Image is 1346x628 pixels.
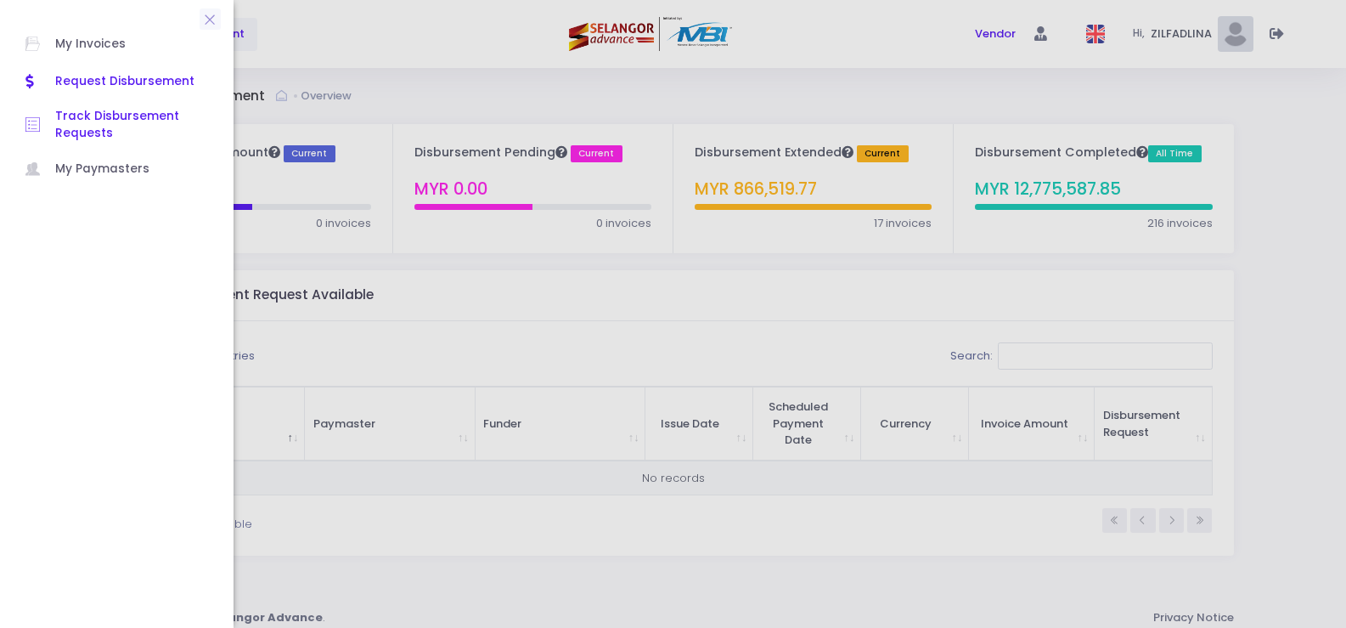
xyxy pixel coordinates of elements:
[55,71,208,93] span: Request Disbursement
[55,108,208,143] span: Track Disbursement Requests
[55,33,208,55] span: My Invoices
[8,100,225,150] a: Track Disbursement Requests
[8,63,225,100] a: Request Disbursement
[8,150,225,188] a: My Paymasters
[55,158,208,180] span: My Paymasters
[8,25,225,63] a: My Invoices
